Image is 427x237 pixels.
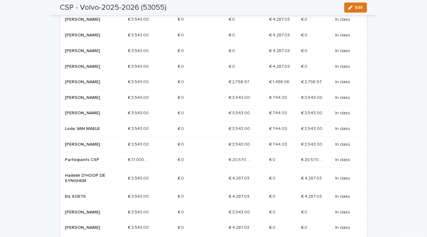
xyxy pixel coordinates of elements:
[128,78,150,85] p: € 3,543.00
[128,175,150,181] p: € 3,543.00
[336,48,357,54] p: In class
[269,47,291,54] p: € 4,287.03
[60,12,367,28] tr: [PERSON_NAME]€ 3,543.00€ 3,543.00 € 0€ 0 € 0€ 0 € 4,287.03€ 4,287.03 € 0€ 0 In class
[301,125,324,132] p: € 3,543.00
[65,33,110,38] p: [PERSON_NAME]
[178,209,185,215] p: € 0
[65,127,110,132] p: Lode VAN MAELE
[336,194,357,200] p: In class
[301,63,309,69] p: € 0
[178,141,185,148] p: € 0
[65,95,110,100] p: [PERSON_NAME]
[229,110,251,116] p: € 3,543.00
[229,63,236,69] p: € 0
[178,78,185,85] p: € 0
[60,43,367,59] tr: [PERSON_NAME]€ 3,543.00€ 3,543.00 € 0€ 0 € 0€ 0 € 4,287.03€ 4,287.03 € 0€ 0 In class
[301,193,323,200] p: € 4,287.03
[269,193,277,200] p: € 0
[301,47,309,54] p: € 0
[128,209,150,215] p: € 3,543.00
[336,127,357,132] p: In class
[301,94,324,100] p: € 3,543.00
[269,156,277,163] p: € 0
[355,5,363,10] span: Edit
[269,125,288,132] p: € 744.03
[336,64,357,69] p: In class
[65,173,110,184] p: Hadelin D'HOOP DE SYNGHEM
[178,110,185,116] p: € 0
[60,27,367,43] tr: [PERSON_NAME]€ 3,543.00€ 3,543.00 € 0€ 0 € 0€ 0 € 4,287.03€ 4,287.03 € 0€ 0 In class
[301,175,323,181] p: € 4,287.03
[60,168,367,189] tr: Hadelin D'HOOP DE SYNGHEM€ 3,543.00€ 3,543.00 € 0€ 0 € 4,287.03€ 4,287.03 € 0€ 0 € 4,287.03€ 4,28...
[60,220,367,236] tr: [PERSON_NAME]€ 3,543.00€ 3,543.00 € 0€ 0 € 4,287.03€ 4,287.03 € 0€ 0 € 0€ 0 In class
[60,90,367,106] tr: [PERSON_NAME]€ 3,543.00€ 3,543.00 € 0€ 0 € 3,543.00€ 3,543.00 € 744.03€ 744.03 € 3,543.00€ 3,543....
[336,225,357,231] p: In class
[60,205,367,220] tr: [PERSON_NAME]€ 3,543.00€ 3,543.00 € 0€ 0 € 3,543.00€ 3,543.00 € 0€ 0 € 0€ 0 In class
[336,176,357,181] p: In class
[178,125,185,132] p: € 0
[65,79,110,85] p: [PERSON_NAME]
[178,94,185,100] p: € 0
[178,193,185,200] p: € 0
[229,31,236,38] p: € 0
[65,111,110,116] p: [PERSON_NAME]
[128,141,150,148] p: € 3,543.00
[301,78,323,85] p: € 2,798.97
[65,142,110,148] p: [PERSON_NAME]
[178,63,185,69] p: € 0
[336,17,357,22] p: In class
[128,47,150,54] p: € 3,543.00
[229,94,251,100] p: € 3,543.00
[60,121,367,137] tr: Lode VAN MAELE€ 3,543.00€ 3,543.00 € 0€ 0 € 3,543.00€ 3,543.00 € 744.03€ 744.03 € 3,543.00€ 3,543...
[269,63,291,69] p: € 4,287.03
[301,224,309,231] p: € 0
[128,63,150,69] p: € 3,543.00
[336,33,357,38] p: In class
[269,31,291,38] p: € 4,287.03
[178,224,185,231] p: € 0
[269,175,277,181] p: € 0
[229,175,251,181] p: € 4,287.03
[269,16,291,22] p: € 4,287.03
[269,78,291,85] p: € 1,488.06
[65,158,110,163] p: Participants CSP
[301,156,325,163] p: € 20,570.00
[60,153,367,168] tr: Participants CSP€ 17,000.00€ 17,000.00 € 0€ 0 € 20,570.00€ 20,570.00 € 0€ 0 € 20,570.00€ 20,570.0...
[229,209,251,215] p: € 3,543.00
[229,16,236,22] p: € 0
[60,3,167,12] h2: CSP - Volvo-2025-2026 (53055)
[178,31,185,38] p: € 0
[336,111,357,116] p: In class
[60,74,367,90] tr: [PERSON_NAME]€ 3,543.00€ 3,543.00 € 0€ 0 € 2,798.97€ 2,798.97 € 1,488.06€ 1,488.06 € 2,798.97€ 2,...
[60,105,367,121] tr: [PERSON_NAME]€ 3,543.00€ 3,543.00 € 0€ 0 € 3,543.00€ 3,543.00 € 744.03€ 744.03 € 3,543.00€ 3,543....
[128,31,150,38] p: € 3,543.00
[65,225,110,231] p: [PERSON_NAME]
[65,17,110,22] p: [PERSON_NAME]
[269,209,277,215] p: € 0
[229,156,252,163] p: € 20,570.00
[269,141,288,148] p: € 744.03
[229,141,251,148] p: € 3,543.00
[301,110,324,116] p: € 3,543.00
[336,142,357,148] p: In class
[269,224,277,231] p: € 0
[65,48,110,54] p: [PERSON_NAME]
[178,175,185,181] p: € 0
[65,64,110,69] p: [PERSON_NAME]
[336,158,357,163] p: In class
[301,209,309,215] p: € 0
[269,110,288,116] p: € 744.03
[128,224,150,231] p: € 3,543.00
[128,94,150,100] p: € 3,543.00
[60,189,367,205] tr: Els SOETE€ 3,543.00€ 3,543.00 € 0€ 0 € 4,287.03€ 4,287.03 € 0€ 0 € 4,287.03€ 4,287.03 In class
[128,110,150,116] p: € 3,543.00
[301,141,324,148] p: € 3,543.00
[301,16,309,22] p: € 0
[60,137,367,153] tr: [PERSON_NAME]€ 3,543.00€ 3,543.00 € 0€ 0 € 3,543.00€ 3,543.00 € 744.03€ 744.03 € 3,543.00€ 3,543....
[229,125,251,132] p: € 3,543.00
[178,16,185,22] p: € 0
[301,31,309,38] p: € 0
[65,194,110,200] p: Els SOETE
[65,210,110,215] p: [PERSON_NAME]
[344,3,367,13] button: Edit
